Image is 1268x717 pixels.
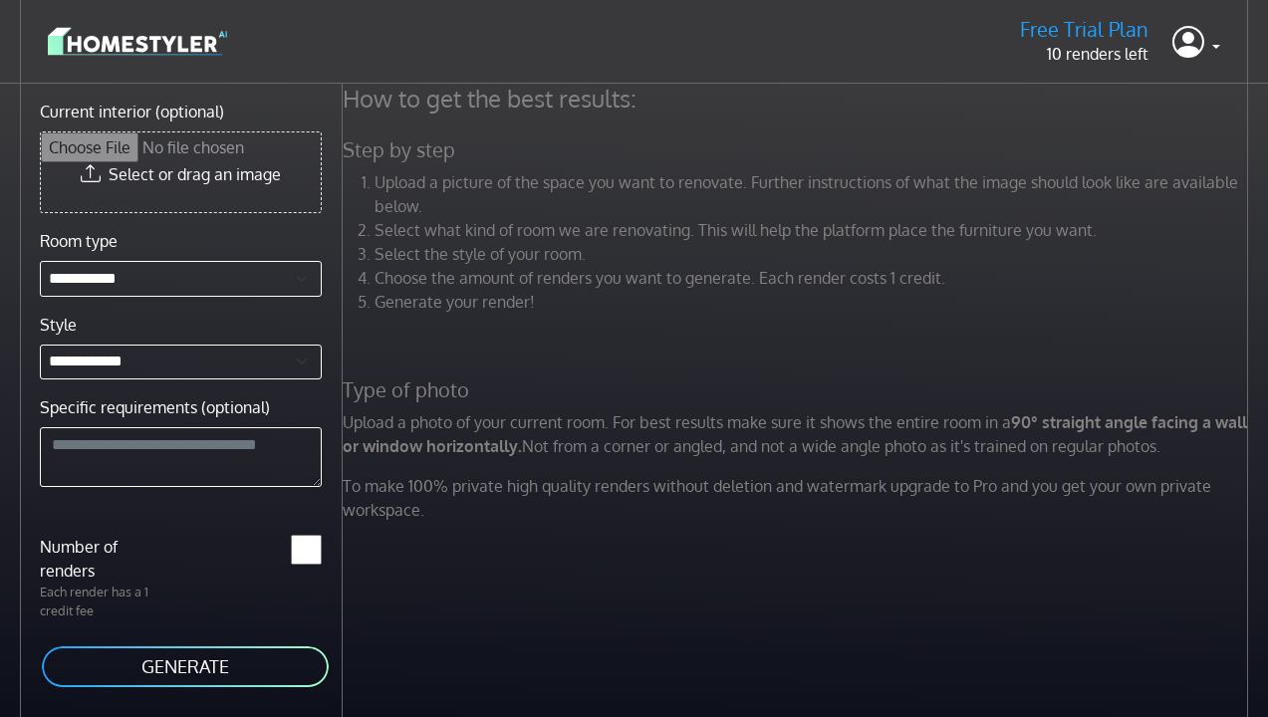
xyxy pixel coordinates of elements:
label: Specific requirements (optional) [40,395,270,419]
label: Number of renders [28,535,180,583]
h5: Type of photo [331,377,1265,402]
label: Current interior (optional) [40,100,224,123]
h5: Free Trial Plan [1020,17,1148,42]
li: Generate your render! [375,290,1253,314]
h5: Step by step [331,137,1265,162]
li: Select what kind of room we are renovating. This will help the platform place the furniture you w... [375,218,1253,242]
label: Room type [40,229,118,253]
p: To make 100% private high quality renders without deletion and watermark upgrade to Pro and you g... [331,474,1265,522]
label: Style [40,313,77,337]
li: Choose the amount of renders you want to generate. Each render costs 1 credit. [375,266,1253,290]
button: GENERATE [40,644,331,689]
li: Upload a picture of the space you want to renovate. Further instructions of what the image should... [375,170,1253,218]
li: Select the style of your room. [375,242,1253,266]
h4: How to get the best results: [331,84,1265,114]
p: 10 renders left [1020,42,1148,66]
p: Each render has a 1 credit fee [28,583,180,620]
img: logo-3de290ba35641baa71223ecac5eacb59cb85b4c7fdf211dc9aaecaaee71ea2f8.svg [48,24,227,59]
p: Upload a photo of your current room. For best results make sure it shows the entire room in a Not... [331,410,1265,458]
